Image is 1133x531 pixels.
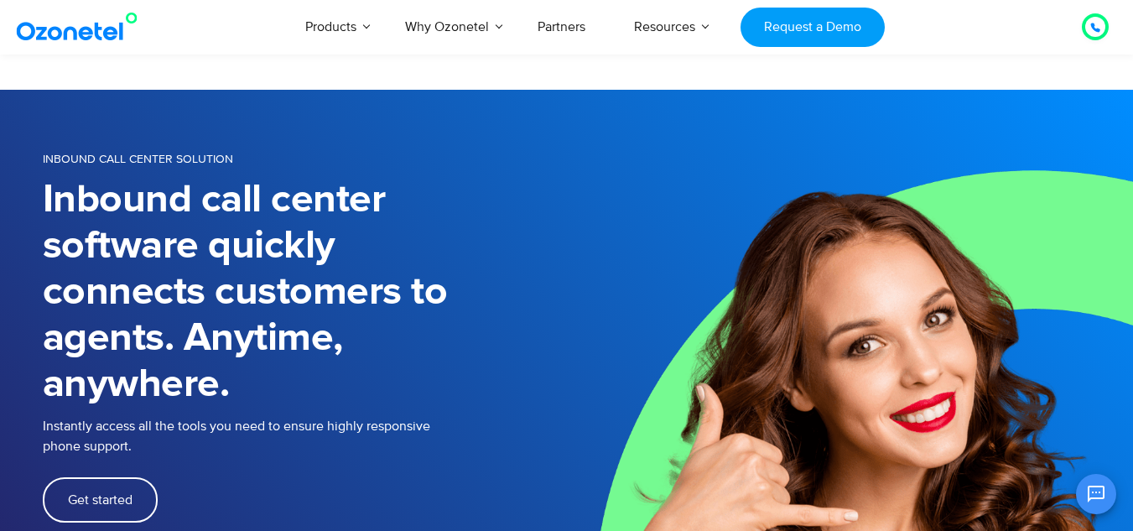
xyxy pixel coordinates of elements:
[43,152,233,166] span: INBOUND CALL CENTER SOLUTION
[43,416,567,456] p: Instantly access all the tools you need to ensure highly responsive phone support.
[741,8,884,47] a: Request a Demo
[43,177,567,408] h1: Inbound call center software quickly connects customers to agents. Anytime, anywhere.
[1076,474,1116,514] button: Open chat
[43,477,158,523] a: Get started
[68,493,133,507] span: Get started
